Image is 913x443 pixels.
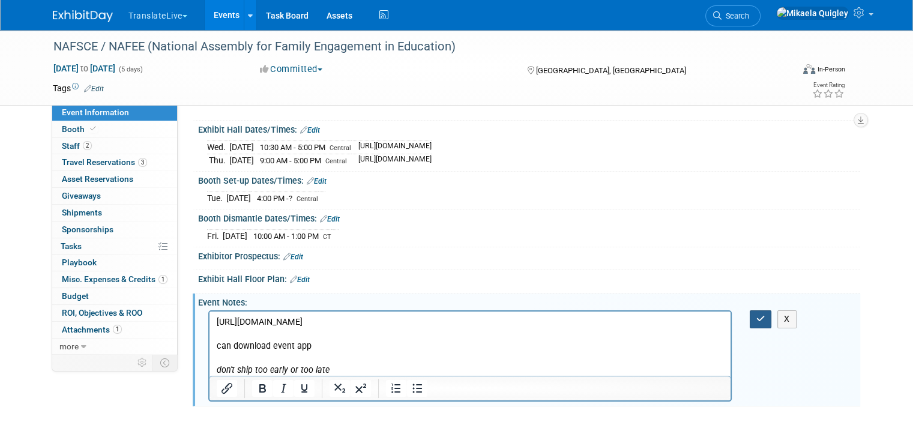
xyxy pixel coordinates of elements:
[138,158,147,167] span: 3
[52,171,177,187] a: Asset Reservations
[62,157,147,167] span: Travel Reservations
[289,194,292,203] span: ?
[407,380,427,397] button: Bullet list
[226,192,251,205] td: [DATE]
[294,380,315,397] button: Underline
[198,294,860,309] div: Event Notes:
[209,312,731,376] iframe: Rich Text Area
[300,126,320,134] a: Edit
[351,154,432,167] td: [URL][DOMAIN_NAME]
[52,322,177,338] a: Attachments1
[536,66,686,75] span: [GEOGRAPHIC_DATA], [GEOGRAPHIC_DATA]
[113,325,122,334] span: 1
[62,208,102,217] span: Shipments
[325,157,347,165] span: Central
[52,238,177,255] a: Tasks
[52,205,177,221] a: Shipments
[777,310,797,328] button: X
[62,174,133,184] span: Asset Reservations
[283,253,303,261] a: Edit
[817,65,845,74] div: In-Person
[722,11,749,20] span: Search
[351,141,432,154] td: [URL][DOMAIN_NAME]
[323,233,331,241] span: CT
[257,194,294,203] span: 4:00 PM -
[84,85,104,93] a: Edit
[229,141,254,154] td: [DATE]
[62,291,89,301] span: Budget
[62,225,113,234] span: Sponsorships
[52,288,177,304] a: Budget
[53,82,104,94] td: Tags
[59,342,79,351] span: more
[386,380,406,397] button: Numbered list
[351,380,371,397] button: Superscript
[52,138,177,154] a: Staff2
[62,274,167,284] span: Misc. Expenses & Credits
[83,141,92,150] span: 2
[330,144,351,152] span: Central
[52,339,177,355] a: more
[812,82,845,88] div: Event Rating
[728,62,845,80] div: Event Format
[198,209,860,225] div: Booth Dismantle Dates/Times:
[52,121,177,137] a: Booth
[62,124,98,134] span: Booth
[79,64,90,73] span: to
[705,5,761,26] a: Search
[207,230,223,243] td: Fri.
[297,195,318,203] span: Central
[207,141,229,154] td: Wed.
[62,191,101,200] span: Giveaways
[198,121,860,136] div: Exhibit Hall Dates/Times:
[256,63,327,76] button: Committed
[52,154,177,170] a: Travel Reservations3
[198,247,860,263] div: Exhibitor Prospectus:
[52,221,177,238] a: Sponsorships
[290,276,310,284] a: Edit
[7,5,515,65] body: Rich Text Area. Press ALT-0 for help.
[52,255,177,271] a: Playbook
[330,380,350,397] button: Subscript
[198,270,860,286] div: Exhibit Hall Floor Plan:
[153,355,178,370] td: Toggle Event Tabs
[52,104,177,121] a: Event Information
[252,380,273,397] button: Bold
[90,125,96,132] i: Booth reservation complete
[217,380,237,397] button: Insert/edit link
[62,258,97,267] span: Playbook
[49,36,778,58] div: NAFSCE / NAFEE (National Assembly for Family Engagement in Education)
[118,65,143,73] span: (5 days)
[61,241,82,251] span: Tasks
[52,188,177,204] a: Giveaways
[62,325,122,334] span: Attachments
[260,156,321,165] span: 9:00 AM - 5:00 PM
[776,7,849,20] img: Mikaela Quigley
[62,308,142,318] span: ROI, Objectives & ROO
[53,10,113,22] img: ExhibitDay
[307,177,327,185] a: Edit
[223,230,247,243] td: [DATE]
[132,355,153,370] td: Personalize Event Tab Strip
[260,143,325,152] span: 10:30 AM - 5:00 PM
[320,215,340,223] a: Edit
[229,154,254,167] td: [DATE]
[207,192,226,205] td: Tue.
[52,305,177,321] a: ROI, Objectives & ROO
[803,64,815,74] img: Format-Inperson.png
[52,271,177,288] a: Misc. Expenses & Credits1
[7,29,514,41] p: can download event app
[7,53,120,64] i: don't ship too early or too late
[273,380,294,397] button: Italic
[207,154,229,167] td: Thu.
[158,275,167,284] span: 1
[53,63,116,74] span: [DATE] [DATE]
[62,107,129,117] span: Event Information
[7,5,514,17] p: [URL][DOMAIN_NAME]
[253,232,319,241] span: 10:00 AM - 1:00 PM
[198,172,860,187] div: Booth Set-up Dates/Times:
[62,141,92,151] span: Staff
